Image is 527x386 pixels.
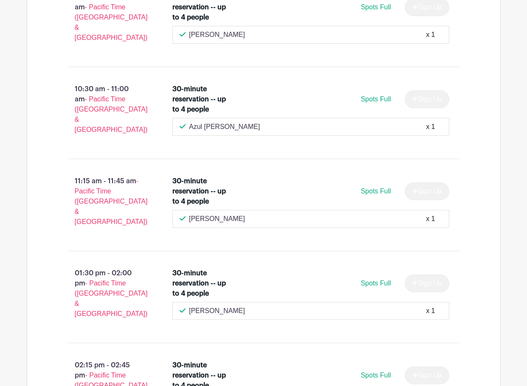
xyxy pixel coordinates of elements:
div: x 1 [426,214,435,224]
p: 10:30 am - 11:00 am [54,81,159,138]
span: - Pacific Time ([GEOGRAPHIC_DATA] & [GEOGRAPHIC_DATA]) [75,3,148,41]
span: Spots Full [361,372,391,379]
p: [PERSON_NAME] [189,30,245,40]
span: - Pacific Time ([GEOGRAPHIC_DATA] & [GEOGRAPHIC_DATA]) [75,95,148,133]
div: x 1 [426,30,435,40]
span: - Pacific Time ([GEOGRAPHIC_DATA] & [GEOGRAPHIC_DATA]) [75,280,148,317]
span: Spots Full [361,3,391,11]
span: - Pacific Time ([GEOGRAPHIC_DATA] & [GEOGRAPHIC_DATA]) [75,177,148,225]
p: 01:30 pm - 02:00 pm [54,265,159,322]
div: 30-minute reservation -- up to 4 people [172,268,231,299]
p: [PERSON_NAME] [189,214,245,224]
span: Spots Full [361,187,391,195]
p: [PERSON_NAME] [189,306,245,316]
div: 30-minute reservation -- up to 4 people [172,84,231,115]
div: x 1 [426,122,435,132]
div: 30-minute reservation -- up to 4 people [172,176,231,207]
p: 11:15 am - 11:45 am [54,173,159,230]
div: x 1 [426,306,435,316]
span: Spots Full [361,280,391,287]
span: Spots Full [361,95,391,103]
p: Azul [PERSON_NAME] [189,122,260,132]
